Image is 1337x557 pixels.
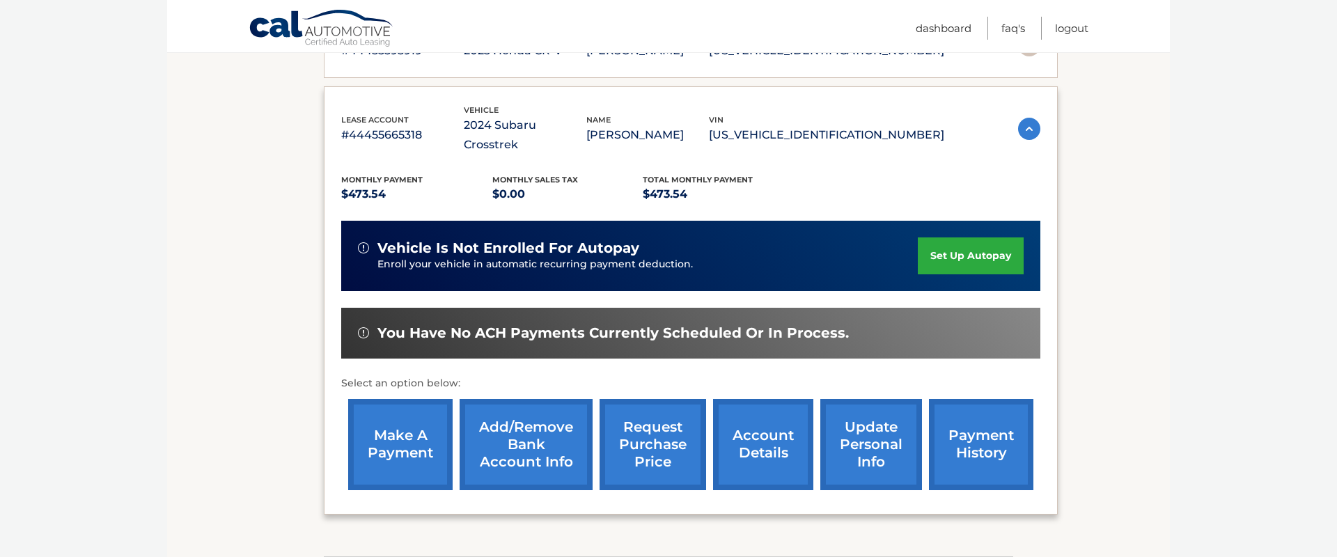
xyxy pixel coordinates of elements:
span: lease account [341,115,409,125]
p: Select an option below: [341,375,1040,392]
span: vehicle is not enrolled for autopay [377,240,639,257]
p: Enroll your vehicle in automatic recurring payment deduction. [377,257,918,272]
p: [PERSON_NAME] [586,125,709,145]
span: name [586,115,611,125]
p: #44455665318 [341,125,464,145]
a: Add/Remove bank account info [460,399,593,490]
a: set up autopay [918,237,1024,274]
p: $473.54 [643,185,794,204]
img: accordion-active.svg [1018,118,1040,140]
span: vehicle [464,105,499,115]
a: Logout [1055,17,1088,40]
span: Total Monthly Payment [643,175,753,185]
span: vin [709,115,724,125]
p: $0.00 [492,185,643,204]
a: FAQ's [1001,17,1025,40]
a: payment history [929,399,1033,490]
img: alert-white.svg [358,327,369,338]
span: You have no ACH payments currently scheduled or in process. [377,324,849,342]
p: $473.54 [341,185,492,204]
img: alert-white.svg [358,242,369,253]
p: 2024 Subaru Crosstrek [464,116,586,155]
p: [US_VEHICLE_IDENTIFICATION_NUMBER] [709,125,944,145]
span: Monthly Payment [341,175,423,185]
a: request purchase price [600,399,706,490]
a: Dashboard [916,17,971,40]
a: Cal Automotive [249,9,395,49]
a: make a payment [348,399,453,490]
a: account details [713,399,813,490]
span: Monthly sales Tax [492,175,578,185]
a: update personal info [820,399,922,490]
